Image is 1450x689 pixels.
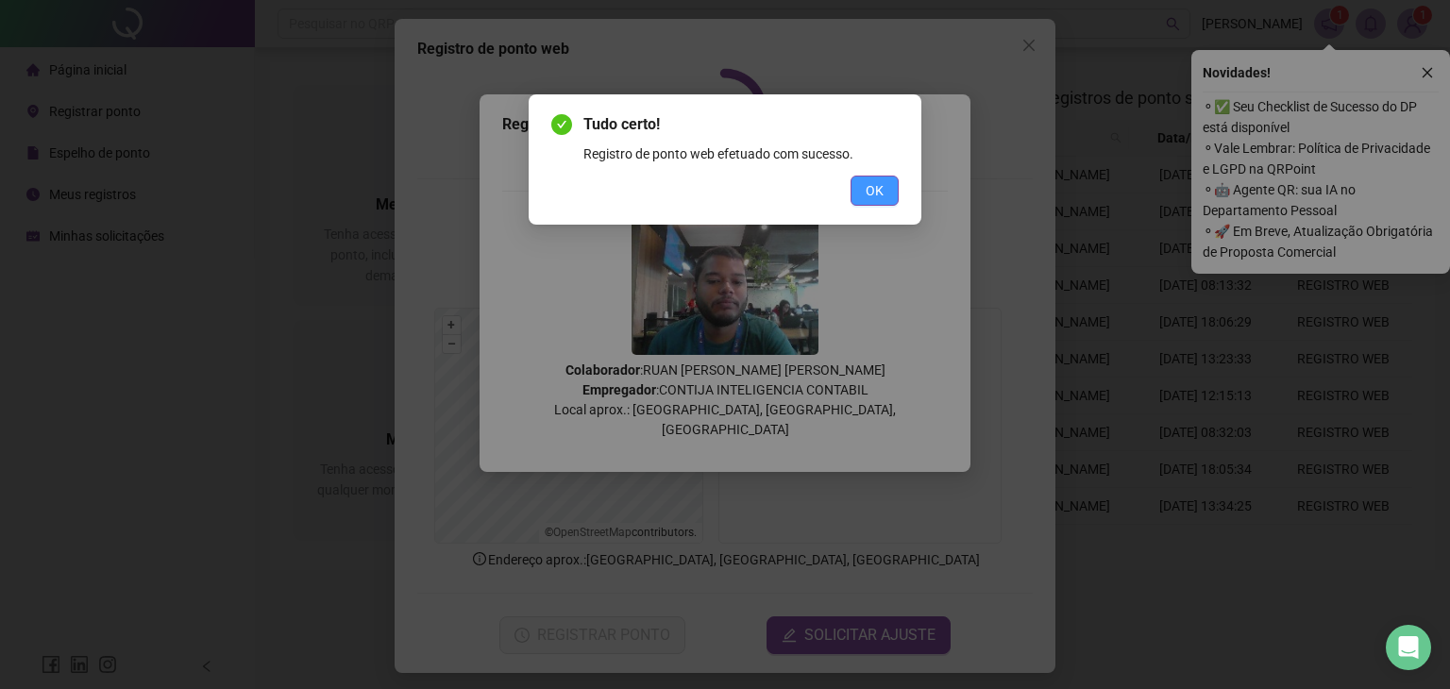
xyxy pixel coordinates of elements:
[866,180,884,201] span: OK
[551,114,572,135] span: check-circle
[583,113,899,136] span: Tudo certo!
[583,143,899,164] div: Registro de ponto web efetuado com sucesso.
[851,176,899,206] button: OK
[1386,625,1431,670] div: Open Intercom Messenger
